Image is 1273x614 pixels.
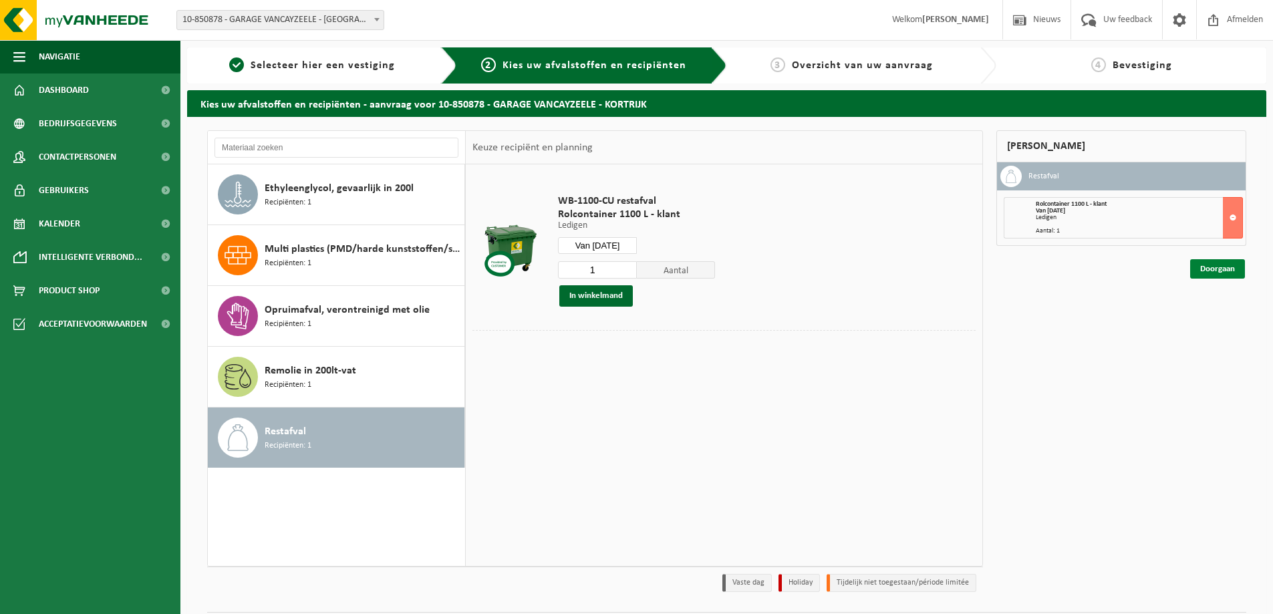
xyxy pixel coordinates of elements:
[208,225,465,286] button: Multi plastics (PMD/harde kunststoffen/spanbanden/EPS/folie naturel/folie gemengd) Recipiënten: 1
[1091,57,1106,72] span: 4
[770,57,785,72] span: 3
[265,424,306,440] span: Restafval
[39,274,100,307] span: Product Shop
[208,408,465,468] button: Restafval Recipiënten: 1
[39,73,89,107] span: Dashboard
[779,574,820,592] li: Holiday
[39,241,142,274] span: Intelligente verbond...
[39,207,80,241] span: Kalender
[39,140,116,174] span: Contactpersonen
[1036,207,1065,214] strong: Van [DATE]
[229,57,244,72] span: 1
[722,574,772,592] li: Vaste dag
[996,130,1246,162] div: [PERSON_NAME]
[177,11,384,29] span: 10-850878 - GARAGE VANCAYZEELE - KORTRIJK
[559,285,633,307] button: In winkelmand
[1036,200,1107,208] span: Rolcontainer 1100 L - klant
[1036,228,1242,235] div: Aantal: 1
[215,138,458,158] input: Materiaal zoeken
[265,241,461,257] span: Multi plastics (PMD/harde kunststoffen/spanbanden/EPS/folie naturel/folie gemengd)
[265,196,311,209] span: Recipiënten: 1
[265,302,430,318] span: Opruimafval, verontreinigd met olie
[187,90,1266,116] h2: Kies uw afvalstoffen en recipiënten - aanvraag voor 10-850878 - GARAGE VANCAYZEELE - KORTRIJK
[1113,60,1172,71] span: Bevestiging
[265,440,311,452] span: Recipiënten: 1
[39,174,89,207] span: Gebruikers
[39,307,147,341] span: Acceptatievoorwaarden
[265,363,356,379] span: Remolie in 200lt-vat
[265,318,311,331] span: Recipiënten: 1
[481,57,496,72] span: 2
[251,60,395,71] span: Selecteer hier een vestiging
[503,60,686,71] span: Kies uw afvalstoffen en recipiënten
[466,131,599,164] div: Keuze recipiënt en planning
[922,15,989,25] strong: [PERSON_NAME]
[558,194,715,208] span: WB-1100-CU restafval
[265,180,414,196] span: Ethyleenglycol, gevaarlijk in 200l
[1190,259,1245,279] a: Doorgaan
[208,347,465,408] button: Remolie in 200lt-vat Recipiënten: 1
[637,261,716,279] span: Aantal
[792,60,933,71] span: Overzicht van uw aanvraag
[208,286,465,347] button: Opruimafval, verontreinigd met olie Recipiënten: 1
[827,574,976,592] li: Tijdelijk niet toegestaan/période limitée
[1028,166,1059,187] h3: Restafval
[558,208,715,221] span: Rolcontainer 1100 L - klant
[265,379,311,392] span: Recipiënten: 1
[39,107,117,140] span: Bedrijfsgegevens
[265,257,311,270] span: Recipiënten: 1
[558,221,715,231] p: Ledigen
[1036,214,1242,221] div: Ledigen
[208,164,465,225] button: Ethyleenglycol, gevaarlijk in 200l Recipiënten: 1
[558,237,637,254] input: Selecteer datum
[176,10,384,30] span: 10-850878 - GARAGE VANCAYZEELE - KORTRIJK
[39,40,80,73] span: Navigatie
[194,57,430,73] a: 1Selecteer hier een vestiging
